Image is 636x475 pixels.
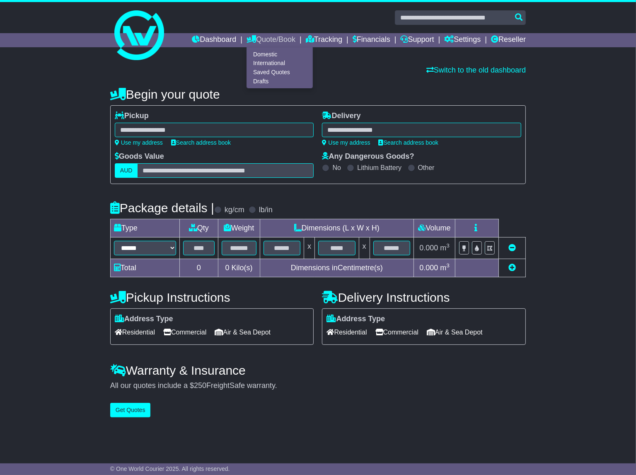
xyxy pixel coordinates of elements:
[322,152,414,161] label: Any Dangerous Goods?
[446,242,450,249] sup: 3
[110,364,526,377] h4: Warranty & Insurance
[110,465,230,472] span: © One World Courier 2025. All rights reserved.
[115,139,163,146] a: Use my address
[440,264,450,272] span: m
[110,259,179,277] td: Total
[491,33,526,47] a: Reseller
[218,259,260,277] td: Kilo(s)
[322,139,370,146] a: Use my address
[110,291,314,304] h4: Pickup Instructions
[110,87,526,101] h4: Begin your quote
[179,259,218,277] td: 0
[225,264,230,272] span: 0
[357,164,401,172] label: Lithium Battery
[332,164,341,172] label: No
[260,219,414,237] td: Dimensions (L x W x H)
[446,262,450,269] sup: 3
[304,237,315,259] td: x
[326,315,385,324] label: Address Type
[110,219,179,237] td: Type
[247,77,312,86] a: Drafts
[218,219,260,237] td: Weight
[379,139,438,146] a: Search address book
[508,244,516,252] a: Remove this item
[247,59,312,68] a: International
[115,163,138,178] label: AUD
[171,139,231,146] a: Search address book
[326,326,367,339] span: Residential
[306,33,342,47] a: Tracking
[115,152,164,161] label: Goods Value
[115,111,149,121] label: Pickup
[359,237,370,259] td: x
[259,206,273,215] label: lb/in
[401,33,434,47] a: Support
[427,326,483,339] span: Air & Sea Depot
[260,259,414,277] td: Dimensions in Centimetre(s)
[110,201,214,215] h4: Package details |
[247,33,295,47] a: Quote/Book
[426,66,526,74] a: Switch to the old dashboard
[225,206,244,215] label: kg/cm
[115,315,173,324] label: Address Type
[110,403,151,417] button: Get Quotes
[110,381,526,390] div: All our quotes include a $ FreightSafe warranty.
[419,264,438,272] span: 0.000
[194,381,206,390] span: 250
[508,264,516,272] a: Add new item
[115,326,155,339] span: Residential
[247,47,313,88] div: Quote/Book
[418,164,435,172] label: Other
[247,50,312,59] a: Domestic
[440,244,450,252] span: m
[322,291,526,304] h4: Delivery Instructions
[215,326,271,339] span: Air & Sea Depot
[192,33,236,47] a: Dashboard
[419,244,438,252] span: 0.000
[163,326,206,339] span: Commercial
[247,68,312,77] a: Saved Quotes
[179,219,218,237] td: Qty
[444,33,481,47] a: Settings
[375,326,418,339] span: Commercial
[353,33,390,47] a: Financials
[322,111,360,121] label: Delivery
[414,219,455,237] td: Volume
